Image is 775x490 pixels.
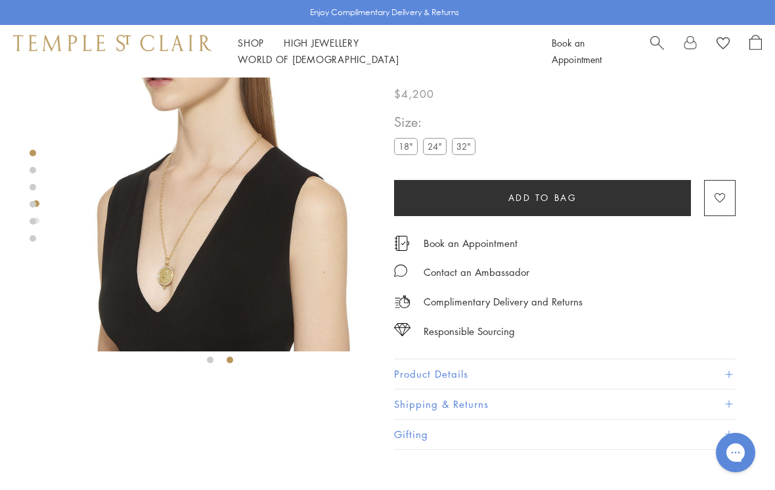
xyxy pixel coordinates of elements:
[394,111,481,133] span: Size:
[394,180,691,216] button: Add to bag
[423,138,447,154] label: 24"
[394,85,434,102] span: $4,200
[709,428,762,477] iframe: Gorgias live chat messenger
[508,190,577,205] span: Add to bag
[394,390,736,419] button: Shipping & Returns
[424,264,529,280] div: Contact an Ambassador
[717,35,730,55] a: View Wishlist
[238,36,264,49] a: ShopShop
[552,36,602,66] a: Book an Appointment
[749,35,762,68] a: Open Shopping Bag
[394,420,736,449] button: Gifting
[310,6,459,19] p: Enjoy Complimentary Delivery & Returns
[284,36,359,49] a: High JewelleryHigh Jewellery
[394,294,410,310] img: icon_delivery.svg
[13,35,211,51] img: Temple St. Clair
[394,359,736,389] button: Product Details
[424,294,583,310] p: Complimentary Delivery and Returns
[394,138,418,154] label: 18"
[452,138,476,154] label: 32"
[394,264,407,277] img: MessageIcon-01_2.svg
[424,323,515,340] div: Responsible Sourcing
[650,35,664,68] a: Search
[33,197,39,234] div: Product gallery navigation
[66,43,374,351] img: N88863-XSOV24
[394,236,410,251] img: icon_appointment.svg
[238,35,522,68] nav: Main navigation
[424,236,518,250] a: Book an Appointment
[394,323,410,336] img: icon_sourcing.svg
[238,53,399,66] a: World of [DEMOGRAPHIC_DATA]World of [DEMOGRAPHIC_DATA]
